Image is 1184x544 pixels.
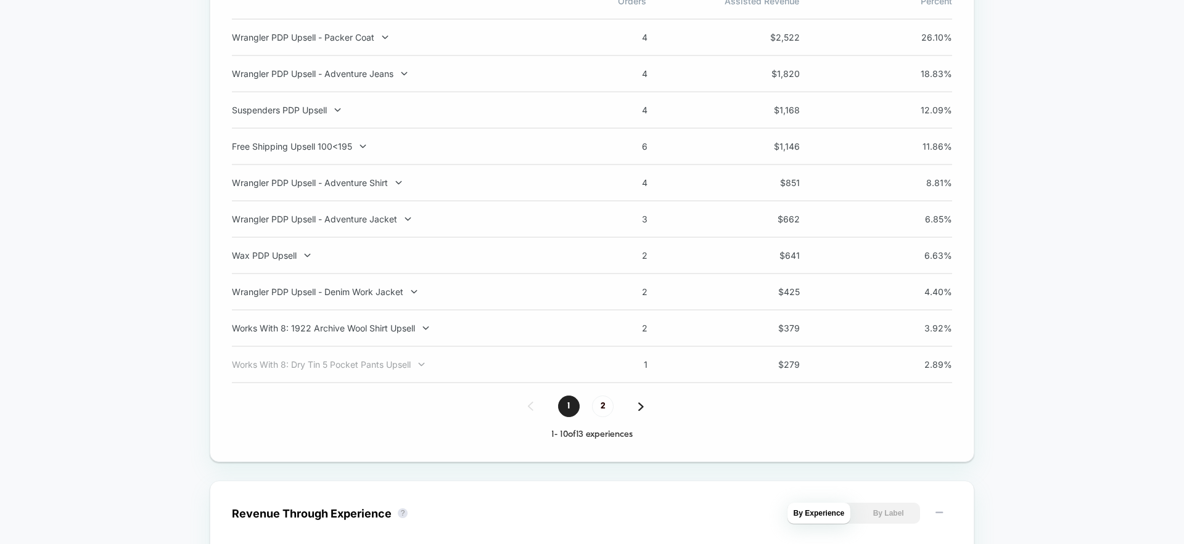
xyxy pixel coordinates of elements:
div: Wrangler PDP Upsell - Packer Coat [232,32,556,43]
div: Wax PDP Upsell [232,250,556,261]
span: $ 1,168 [744,105,800,115]
button: ? [398,508,408,518]
div: Wrangler PDP Upsell - Adventure Jacket [232,214,556,224]
span: 4.40 % [897,286,952,297]
span: 1 [592,359,647,370]
span: 4 [592,177,647,188]
span: 3 [592,214,647,224]
span: $ 641 [744,250,800,261]
span: 2 [592,396,614,417]
span: 4 [592,68,647,79]
button: By Label [857,503,920,524]
div: Wrangler PDP Upsell - Adventure Jeans [232,68,556,79]
img: pagination forward [638,402,644,411]
span: $ 1,820 [744,68,800,79]
div: Free Shipping Upsell 100<195 [232,141,556,152]
span: 4 [592,105,647,115]
span: $ 851 [744,177,800,188]
div: Suspenders PDP Upsell [232,105,556,115]
span: 6.85 % [897,214,952,224]
span: 6.63 % [897,250,952,261]
span: 1 [558,396,580,417]
div: Works With 8: 1922 Archive Wool Shirt Upsell [232,323,556,333]
span: 2.89 % [897,359,952,370]
span: 18.83 % [897,68,952,79]
span: $ 379 [744,323,800,333]
span: 12.09 % [897,105,952,115]
span: 26.10 % [897,32,952,43]
span: 6 [592,141,647,152]
button: By Experience [787,503,851,524]
span: 8.81 % [897,177,952,188]
span: $ 425 [744,286,800,297]
div: Works With 8: Dry Tin 5 Pocket Pants Upsell [232,359,556,370]
span: 2 [592,286,647,297]
div: Wrangler PDP Upsell - Denim Work Jacket [232,286,556,297]
div: Wrangler PDP Upsell - Adventure Shirt [232,177,556,188]
span: 2 [592,323,647,333]
div: Revenue Through Experience [232,507,392,520]
span: 4 [592,32,647,43]
span: $ 279 [744,359,800,370]
span: 3.92 % [897,323,952,333]
span: $ 1,146 [744,141,800,152]
span: 11.86 % [897,141,952,152]
span: 2 [592,250,647,261]
div: 1 - 10 of 13 experiences [232,429,952,440]
span: $ 662 [744,214,800,224]
span: $ 2,522 [744,32,800,43]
